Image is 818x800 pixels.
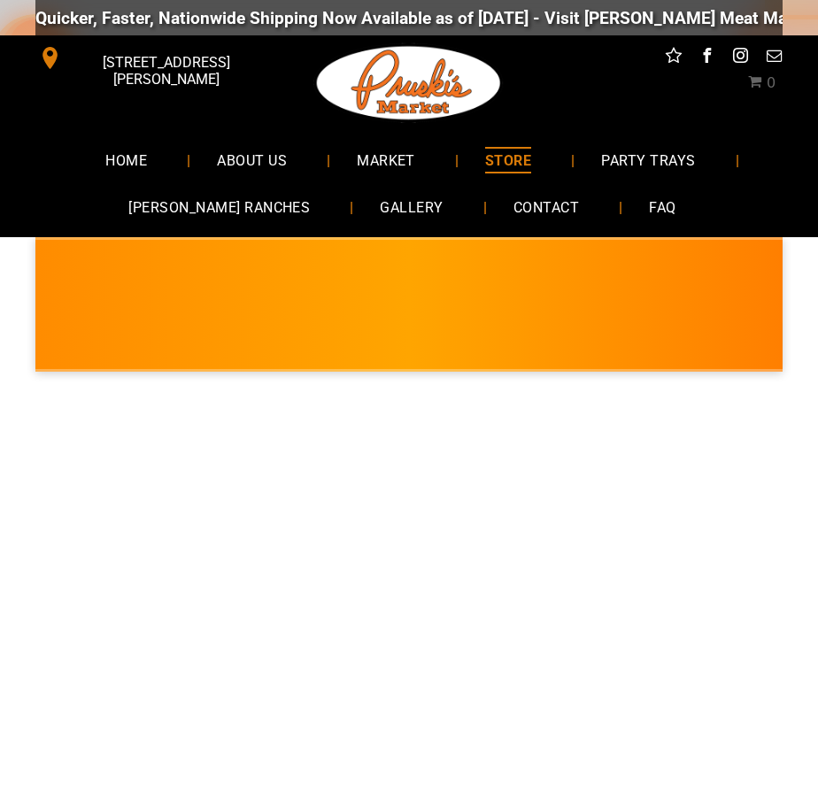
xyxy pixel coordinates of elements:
[27,44,270,72] a: [STREET_ADDRESS][PERSON_NAME]
[487,184,606,231] a: CONTACT
[313,35,505,131] img: Pruski-s+Market+HQ+Logo2-1920w.png
[190,136,313,183] a: ABOUT US
[767,74,776,91] span: 0
[459,136,558,183] a: STORE
[330,136,442,183] a: MARKET
[353,184,469,231] a: GALLERY
[102,184,336,231] a: [PERSON_NAME] RANCHES
[729,44,752,72] a: instagram
[66,45,267,96] span: [STREET_ADDRESS][PERSON_NAME]
[622,184,702,231] a: FAQ
[763,44,786,72] a: email
[662,44,685,72] a: Social network
[575,136,722,183] a: PARTY TRAYS
[696,44,719,72] a: facebook
[79,136,174,183] a: HOME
